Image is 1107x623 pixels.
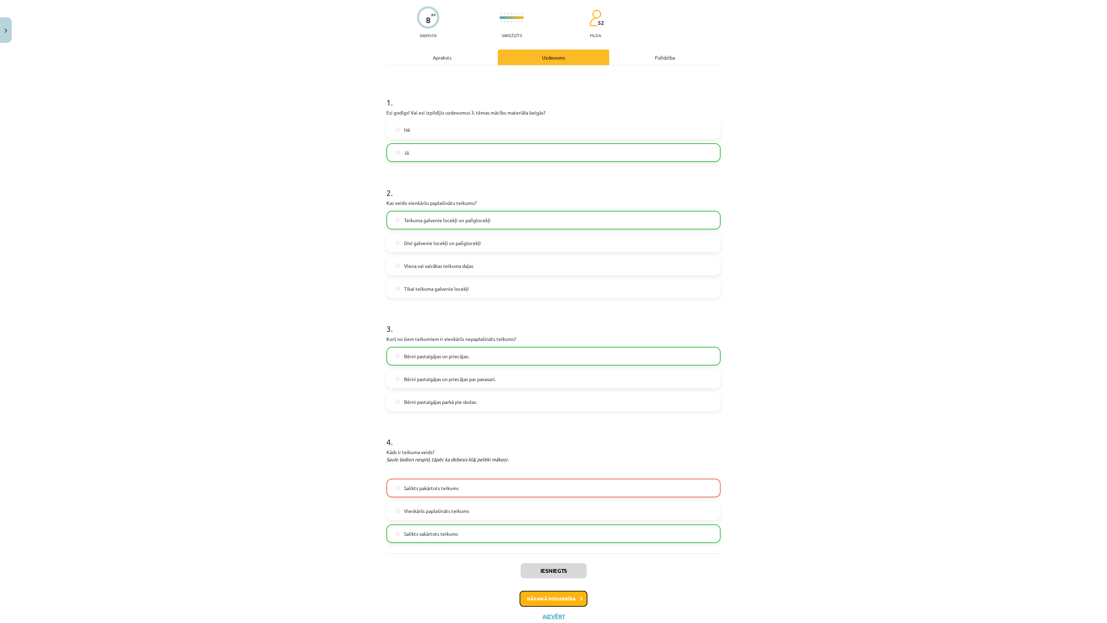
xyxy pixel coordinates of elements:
p: Kas veido vienkāršu paplašinātu teikumu? [386,199,721,207]
img: icon-short-line-57e1e144782c952c97e751825c79c345078a6d821885a25fce030b3d8c18986b.svg [511,13,512,15]
span: Bērni pastaigājas un priecājas par pavasari. [404,376,496,383]
p: Sarežģīts [502,33,522,38]
span: Divi galvenie locekļi un palīglocekļi [404,240,481,247]
h1: 4 . [386,425,721,446]
input: Bērni pastaigājas un priecājas. [395,354,400,359]
img: icon-short-line-57e1e144782c952c97e751825c79c345078a6d821885a25fce030b3d8c18986b.svg [518,21,519,22]
h1: 3 . [386,312,721,333]
input: Jā [395,151,400,155]
div: 8 [426,15,431,25]
p: Esi godīgs! Vai esi izpildījis uzdevumus 3. tēmas mācību materiāla beigās? [386,109,721,116]
input: Nē [395,128,400,132]
input: Tikai teikuma galvenie locekļi [395,287,400,291]
p: Kāds ir teikuma veids? [386,449,721,463]
div: Palīdzība [609,49,721,65]
span: Bērni pastaigājas un priecājas. [404,353,469,360]
input: Vienkāršs paplašināts teikums [395,509,400,513]
img: icon-close-lesson-0947bae3869378f0d4975bcd49f059093ad1ed9edebbc8119c70593378902aed.svg [4,28,7,33]
button: Iesniegts [521,563,587,578]
span: Nē [404,126,410,134]
span: XP [431,13,436,17]
img: icon-short-line-57e1e144782c952c97e751825c79c345078a6d821885a25fce030b3d8c18986b.svg [504,13,505,15]
img: icon-short-line-57e1e144782c952c97e751825c79c345078a6d821885a25fce030b3d8c18986b.svg [518,13,519,15]
div: Uzdevums [498,49,609,65]
input: Teikuma galvenie locekļi un palīglocekļi [395,218,400,223]
span: Teikuma galvenie locekļi un palīglocekļi [404,217,491,224]
img: students-c634bb4e5e11cddfef0936a35e636f08e4e9abd3cc4e673bd6f9a4125e45ecb1.svg [589,9,601,27]
p: Saņemsi [417,33,439,38]
h1: 1 . [386,85,721,107]
span: Salikts sakārtots teikums [404,530,458,538]
span: Bērni pastaigājas parkā pie skolas. [404,398,477,406]
div: Apraksts [386,49,498,65]
input: Salikts pakārtots teikums [395,486,400,490]
h1: 2 . [386,176,721,197]
span: 52 [598,20,604,26]
input: Viena vai vairākas teikuma daļas [395,264,400,268]
button: Aizvērt [540,613,567,620]
button: Nākamā nodarbība [520,591,587,607]
img: icon-short-line-57e1e144782c952c97e751825c79c345078a6d821885a25fce030b3d8c18986b.svg [501,21,502,22]
img: icon-short-line-57e1e144782c952c97e751825c79c345078a6d821885a25fce030b3d8c18986b.svg [504,21,505,22]
img: icon-short-line-57e1e144782c952c97e751825c79c345078a6d821885a25fce030b3d8c18986b.svg [501,13,502,15]
span: Salikts pakārtots teikums [404,485,459,492]
span: Vienkāršs paplašināts teikums [404,507,469,515]
input: Bērni pastaigājas parkā pie skolas. [395,400,400,404]
span: Jā [404,149,409,156]
em: Saule šodien nespīd, tāpēc ka debesis klāj pelēki mākoņi. [386,456,509,462]
span: Tikai teikuma galvenie locekļi [404,285,469,292]
img: icon-short-line-57e1e144782c952c97e751825c79c345078a6d821885a25fce030b3d8c18986b.svg [511,21,512,22]
p: Kurš no šiem teikumiem ir vienkāršs nepaplašināts teikums? [386,335,721,343]
input: Divi galvenie locekļi un palīglocekļi [395,241,400,245]
input: Bērni pastaigājas un priecājas par pavasari. [395,377,400,381]
input: Salikts sakārtots teikums [395,532,400,536]
p: pilda [590,33,601,38]
span: Viena vai vairākas teikuma daļas [404,262,473,270]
